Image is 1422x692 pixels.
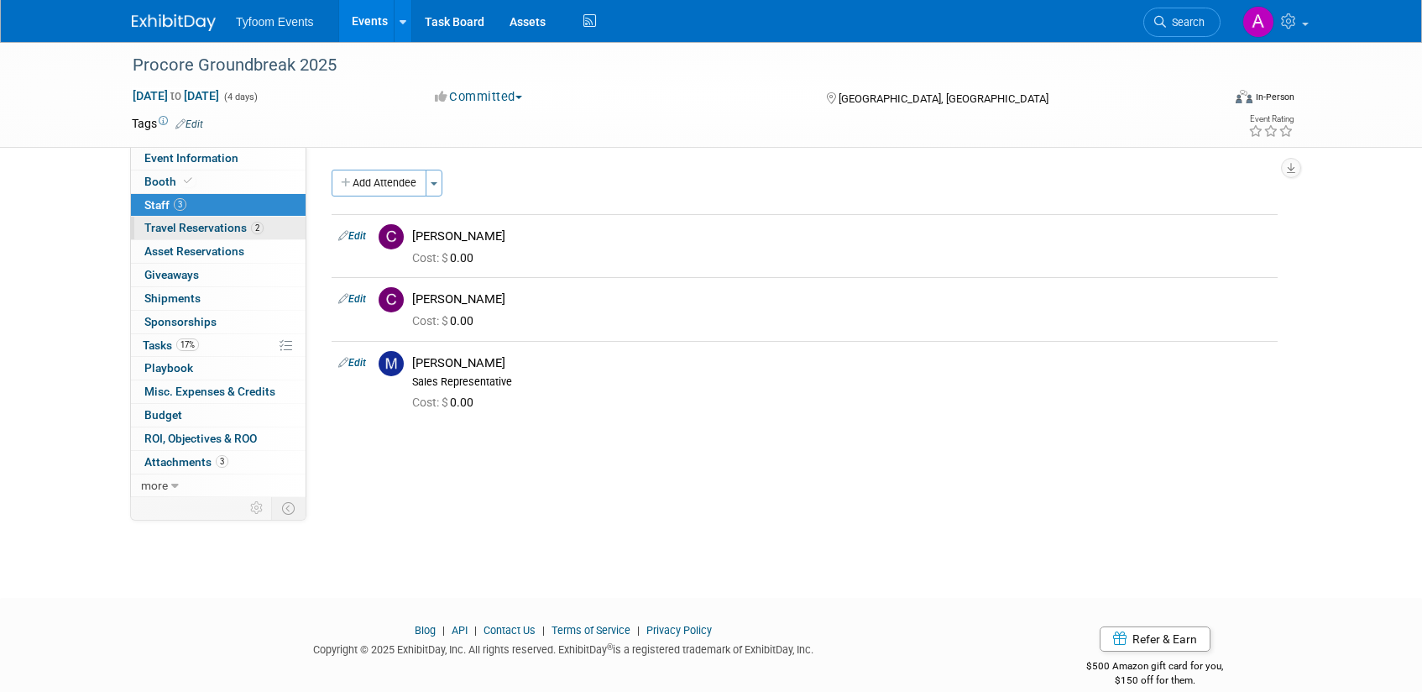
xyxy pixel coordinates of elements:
img: C.jpg [379,224,404,249]
img: C.jpg [379,287,404,312]
span: | [633,624,644,637]
span: Search [1166,16,1205,29]
td: Personalize Event Tab Strip [243,497,272,519]
img: Angie Nichols [1242,6,1274,38]
div: In-Person [1255,91,1294,103]
a: Staff3 [131,194,306,217]
span: to [168,89,184,102]
div: Sales Representative [412,375,1271,389]
div: Event Rating [1248,115,1294,123]
a: Refer & Earn [1100,626,1210,652]
span: Tyfoom Events [236,15,314,29]
a: Budget [131,404,306,427]
a: Edit [338,230,366,242]
a: Giveaways [131,264,306,286]
span: Giveaways [144,268,199,281]
td: Toggle Event Tabs [272,497,306,519]
a: ROI, Objectives & ROO [131,427,306,450]
span: Cost: $ [412,251,450,265]
span: Cost: $ [412,314,450,328]
button: Add Attendee [332,170,426,197]
sup: ® [607,642,613,652]
button: Committed [429,88,529,106]
span: [DATE] [DATE] [132,88,220,103]
a: API [452,624,468,637]
span: | [538,624,549,637]
span: Sponsorships [144,315,217,328]
span: Booth [144,175,196,188]
a: Playbook [131,357,306,380]
span: Cost: $ [412,396,450,409]
span: 3 [174,198,186,211]
a: Edit [338,357,366,369]
a: Tasks17% [131,334,306,357]
div: $150 off for them. [1020,674,1291,688]
span: Asset Reservations [144,244,244,258]
a: Event Information [131,147,306,170]
span: | [438,624,449,637]
div: Copyright © 2025 ExhibitDay, Inc. All rights reserved. ExhibitDay is a registered trademark of Ex... [132,638,995,658]
img: M.jpg [379,351,404,376]
span: 0.00 [412,314,480,328]
span: Shipments [144,291,201,305]
a: Shipments [131,287,306,310]
a: Privacy Policy [646,624,712,637]
a: Attachments3 [131,451,306,474]
span: Playbook [144,361,193,375]
a: more [131,474,306,497]
span: | [470,624,481,637]
div: Procore Groundbreak 2025 [127,50,1195,81]
span: Staff [144,198,186,212]
img: Format-Inperson.png [1236,90,1252,103]
div: [PERSON_NAME] [412,291,1271,307]
span: Tasks [143,338,199,352]
a: Booth [131,170,306,193]
a: Edit [338,293,366,305]
span: 2 [251,222,264,234]
td: Tags [132,115,203,132]
img: ExhibitDay [132,14,216,31]
div: [PERSON_NAME] [412,228,1271,244]
span: 0.00 [412,251,480,265]
span: 3 [216,455,228,468]
a: Search [1143,8,1221,37]
span: 17% [176,338,199,351]
span: ROI, Objectives & ROO [144,432,257,445]
div: $500 Amazon gift card for you, [1020,648,1291,687]
div: Event Format [1121,87,1294,113]
span: 0.00 [412,396,480,409]
a: Terms of Service [552,624,630,637]
span: [GEOGRAPHIC_DATA], [GEOGRAPHIC_DATA] [839,92,1048,105]
i: Booth reservation complete [184,176,192,186]
a: Blog [415,624,436,637]
span: Event Information [144,151,238,165]
a: Misc. Expenses & Credits [131,380,306,403]
span: Misc. Expenses & Credits [144,385,275,398]
a: Edit [175,118,203,130]
span: Attachments [144,455,228,469]
a: Sponsorships [131,311,306,333]
a: Asset Reservations [131,240,306,263]
a: Travel Reservations2 [131,217,306,239]
span: Travel Reservations [144,221,264,234]
span: Budget [144,408,182,422]
a: Contact Us [484,624,536,637]
div: [PERSON_NAME] [412,355,1271,371]
span: (4 days) [222,92,258,102]
span: more [141,479,168,492]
